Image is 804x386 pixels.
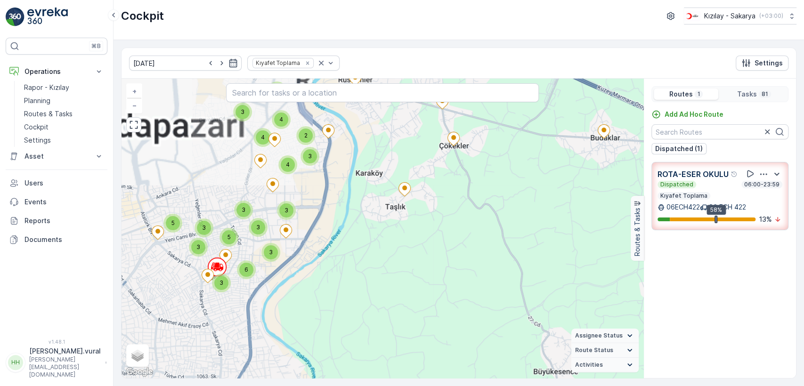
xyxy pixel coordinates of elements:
input: dd/mm/yyyy [129,56,242,71]
p: Events [24,197,104,207]
a: Routes & Tasks [20,107,107,121]
div: 6 [237,260,256,279]
summary: Activities [571,358,639,372]
p: Users [24,178,104,188]
div: 4 [278,155,297,174]
p: Settings [755,58,783,68]
span: 3 [269,249,273,256]
p: 13 % [759,215,772,224]
a: Open this area in Google Maps (opens a new window) [124,366,155,378]
div: 58% [707,205,726,215]
p: 06:00-23:59 [743,181,780,188]
a: Documents [6,230,107,249]
span: 3 [196,243,200,250]
input: Search for tasks or a location [226,83,539,102]
p: 81 [761,90,769,98]
div: 2 [296,126,315,145]
div: 3 [268,81,286,100]
p: Dispatched [659,181,694,188]
a: Layers [127,345,148,366]
p: Routes [669,89,692,99]
p: Dispatched (1) [655,144,703,153]
div: 4 [253,128,272,147]
a: Events [6,193,107,211]
summary: Route Status [571,343,639,358]
p: [PERSON_NAME][EMAIL_ADDRESS][DOMAIN_NAME] [29,356,101,378]
p: Cockpit [121,8,164,24]
a: Users [6,174,107,193]
span: 4 [286,161,290,168]
span: 3 [284,207,288,214]
span: Assignee Status [575,332,623,339]
div: 3 [300,147,319,166]
span: 4 [261,134,265,141]
button: Asset [6,147,107,166]
button: Kızılay - Sakarya(+03:00) [684,8,796,24]
a: Zoom In [127,84,141,98]
div: 4 [272,110,291,129]
button: HH[PERSON_NAME].vural[PERSON_NAME][EMAIL_ADDRESS][DOMAIN_NAME] [6,346,107,378]
span: 3 [219,279,223,286]
p: Rapor - Kızılay [24,83,69,92]
span: 3 [202,224,206,231]
span: Activities [575,361,603,369]
div: Kıyafet Toplama [253,58,301,67]
div: Help Tooltip Icon [731,170,738,178]
div: 5 [219,228,238,247]
p: Tasks [737,89,757,99]
span: 3 [241,108,244,115]
button: Operations [6,62,107,81]
p: Routes & Tasks [24,109,73,119]
p: Documents [24,235,104,244]
p: 1 [696,90,701,98]
div: 5 [163,214,182,233]
span: − [132,101,137,109]
img: logo [6,8,24,26]
div: 3 [261,243,280,262]
span: Route Status [575,346,613,354]
p: Asset [24,152,89,161]
div: 3 [233,103,252,121]
img: logo_light-DOdMpM7g.png [27,8,68,26]
button: Dispatched (1) [651,143,707,154]
img: Google [124,366,155,378]
p: Planning [24,96,50,105]
p: Add Ad Hoc Route [665,110,723,119]
div: 3 [249,218,268,237]
span: 5 [171,219,175,226]
a: Settings [20,134,107,147]
p: Kıyafet Toplama [659,192,708,200]
p: 06ECH422 [666,202,700,212]
p: Operations [24,67,89,76]
a: Cockpit [20,121,107,134]
button: Settings [736,56,788,71]
span: v 1.48.1 [6,339,107,345]
a: Planning [20,94,107,107]
a: Zoom Out [127,98,141,113]
p: [PERSON_NAME].vural [29,346,101,356]
div: 3 [195,218,213,237]
span: 5 [227,233,231,241]
p: Settings [24,136,51,145]
span: 3 [242,206,245,213]
p: Routes & Tasks [633,208,642,257]
span: 3 [256,224,260,231]
span: 2 [304,132,308,139]
span: 4 [279,116,283,123]
div: 3 [277,201,296,220]
div: 3 [234,201,253,219]
div: Remove Kıyafet Toplama [302,59,313,67]
span: 3 [308,153,312,160]
p: Kızılay - Sakarya [704,11,755,21]
img: k%C4%B1z%C4%B1lay_DTAvauz.png [684,11,700,21]
a: Reports [6,211,107,230]
summary: Assignee Status [571,329,639,343]
a: Add Ad Hoc Route [651,110,723,119]
p: ( +03:00 ) [759,12,783,20]
span: 6 [244,266,248,273]
input: Search Routes [651,124,788,139]
p: ⌘B [91,42,101,50]
p: Reports [24,216,104,225]
p: Cockpit [24,122,49,132]
p: 06 ECH 422 [709,202,746,212]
